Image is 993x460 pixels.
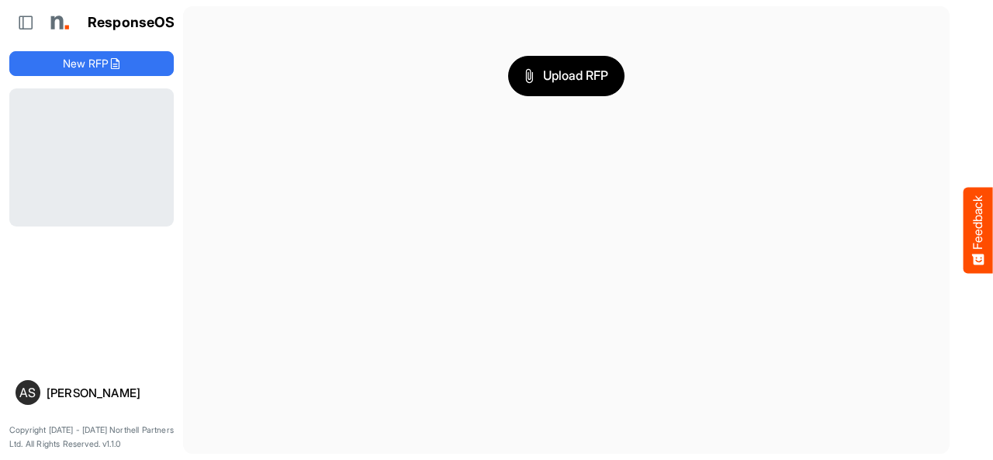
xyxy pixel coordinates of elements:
button: Feedback [964,187,993,273]
img: Northell [43,7,74,38]
span: AS [19,386,36,399]
div: Loading... [9,88,174,227]
button: Upload RFP [508,56,625,96]
h1: ResponseOS [88,15,175,31]
span: Upload RFP [524,66,608,86]
p: Copyright [DATE] - [DATE] Northell Partners Ltd. All Rights Reserved. v1.1.0 [9,424,174,451]
div: [PERSON_NAME] [47,387,168,399]
button: New RFP [9,51,174,76]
